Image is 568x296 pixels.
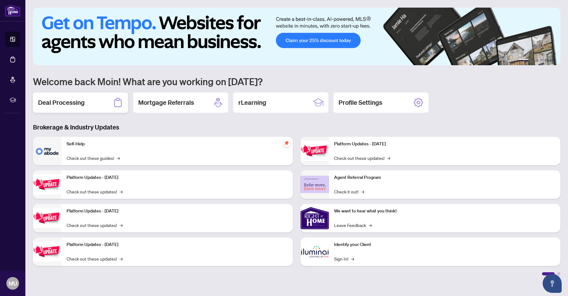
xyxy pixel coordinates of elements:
button: Open asap [543,274,562,293]
a: Check out these guides!→ [67,154,120,161]
img: Platform Updates - July 8, 2025 [33,242,61,261]
img: logo [5,5,20,16]
img: We want to hear what you think! [300,204,329,232]
button: 3 [536,59,539,61]
h2: Deal Processing [38,98,85,107]
h2: Mortgage Referrals [138,98,194,107]
span: → [119,188,123,195]
h2: Profile Settings [339,98,382,107]
span: → [361,188,364,195]
img: Platform Updates - July 21, 2025 [33,208,61,228]
p: Platform Updates - [DATE] [67,174,288,181]
span: → [387,154,390,161]
p: Agent Referral Program [334,174,555,181]
button: 5 [546,59,549,61]
img: Platform Updates - June 23, 2025 [300,141,329,161]
h2: rLearning [238,98,266,107]
p: Platform Updates - [DATE] [67,208,288,215]
h3: Brokerage & Industry Updates [33,123,560,132]
img: Agent Referral Program [300,176,329,193]
p: Identify your Client [334,241,555,248]
span: MU [9,279,17,288]
span: → [369,222,372,229]
a: Sign In!→ [334,255,354,262]
img: Slide 0 [33,8,560,65]
a: Check it out!→ [334,188,364,195]
span: pushpin [283,139,290,147]
span: → [351,255,354,262]
p: Platform Updates - [DATE] [67,241,288,248]
button: 2 [531,59,534,61]
a: Check out these updates!→ [67,188,123,195]
p: Platform Updates - [DATE] [334,141,555,148]
button: 4 [541,59,544,61]
p: We want to hear what you think! [334,208,555,215]
img: Platform Updates - September 16, 2025 [33,174,61,194]
button: 6 [552,59,554,61]
img: Identify your Client [300,237,329,266]
a: Check out these updates!→ [67,255,123,262]
a: Leave Feedback→ [334,222,372,229]
span: → [119,222,123,229]
img: Self-Help [33,137,61,165]
span: → [119,255,123,262]
a: Check out these updates!→ [334,154,390,161]
a: Check out these updates!→ [67,222,123,229]
span: → [117,154,120,161]
button: 1 [519,59,529,61]
h1: Welcome back Moin! What are you working on [DATE]? [33,75,560,87]
p: Self-Help [67,141,288,148]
